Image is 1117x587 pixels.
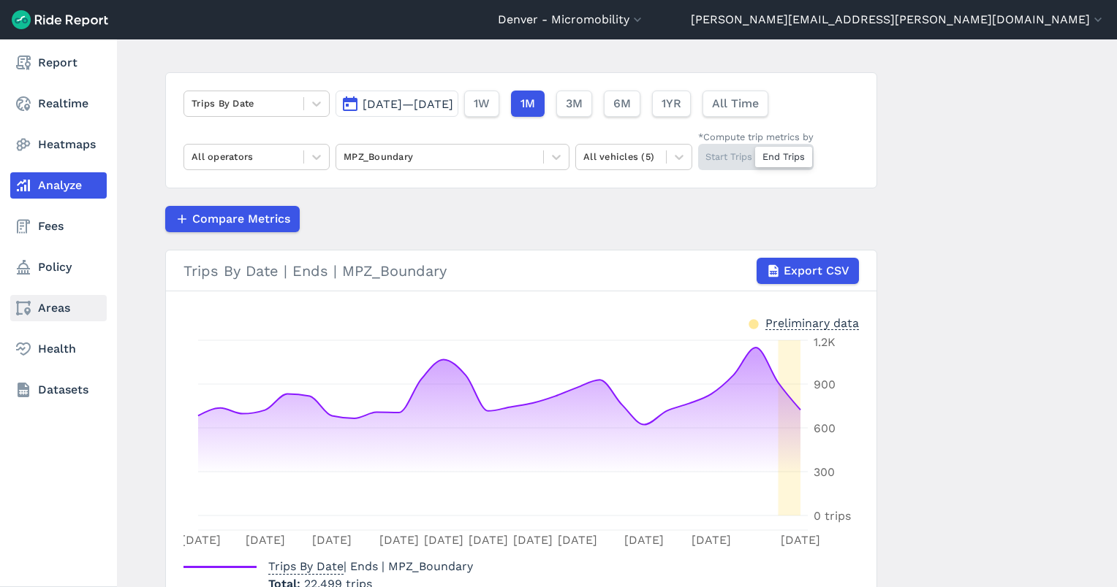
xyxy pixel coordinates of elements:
tspan: [DATE] [624,533,664,547]
span: Trips By Date [268,555,344,575]
div: *Compute trip metrics by [698,130,814,144]
a: Datasets [10,377,107,403]
div: Preliminary data [765,315,859,330]
tspan: [DATE] [246,533,285,547]
tspan: 600 [814,421,836,435]
img: Ride Report [12,10,108,29]
a: Policy [10,254,107,280]
tspan: 0 trips [814,509,851,523]
a: Analyze [10,172,107,199]
tspan: [DATE] [469,533,508,547]
button: 6M [604,91,640,117]
button: Compare Metrics [165,206,300,232]
span: 1M [520,95,535,112]
tspan: 1.2K [814,335,836,349]
button: 1M [511,91,545,117]
a: Report [10,50,107,76]
span: All Time [712,95,759,112]
button: 1W [464,91,499,117]
span: Export CSV [784,262,849,280]
button: 1YR [652,91,691,117]
button: Denver - Micromobility [498,11,645,28]
tspan: 900 [814,377,836,391]
span: 6M [613,95,631,112]
tspan: [DATE] [692,533,731,547]
span: 1YR [662,95,681,112]
div: Trips By Date | Ends | MPZ_Boundary [183,258,859,284]
tspan: [DATE] [181,533,221,547]
span: 1W [474,95,490,112]
button: 3M [556,91,592,117]
button: [DATE]—[DATE] [336,91,458,117]
a: Fees [10,213,107,239]
span: [DATE]—[DATE] [363,97,453,111]
a: Areas [10,295,107,321]
button: Export CSV [757,258,859,284]
a: Realtime [10,91,107,117]
tspan: [DATE] [312,533,352,547]
tspan: [DATE] [513,533,553,547]
button: All Time [703,91,768,117]
span: Compare Metrics [192,210,290,228]
button: [PERSON_NAME][EMAIL_ADDRESS][PERSON_NAME][DOMAIN_NAME] [691,11,1105,28]
tspan: [DATE] [424,533,463,547]
span: | Ends | MPZ_Boundary [268,559,473,573]
tspan: [DATE] [781,533,820,547]
span: 3M [566,95,583,112]
tspan: [DATE] [558,533,597,547]
tspan: [DATE] [379,533,419,547]
a: Heatmaps [10,131,107,158]
a: Health [10,336,107,362]
tspan: 300 [814,465,835,479]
